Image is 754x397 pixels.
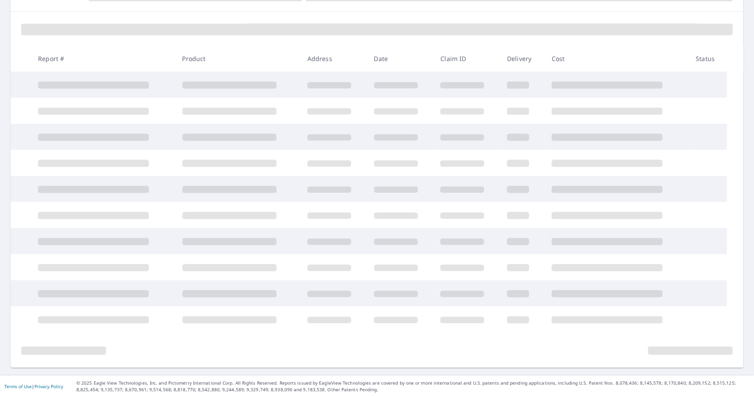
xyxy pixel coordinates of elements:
[34,383,63,389] a: Privacy Policy
[545,46,689,72] th: Cost
[175,46,300,72] th: Product
[500,46,545,72] th: Delivery
[4,383,32,389] a: Terms of Use
[300,46,367,72] th: Address
[367,46,434,72] th: Date
[31,46,175,72] th: Report #
[4,384,63,389] p: |
[689,46,727,72] th: Status
[433,46,500,72] th: Claim ID
[76,380,750,393] p: © 2025 Eagle View Technologies, Inc. and Pictometry International Corp. All Rights Reserved. Repo...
